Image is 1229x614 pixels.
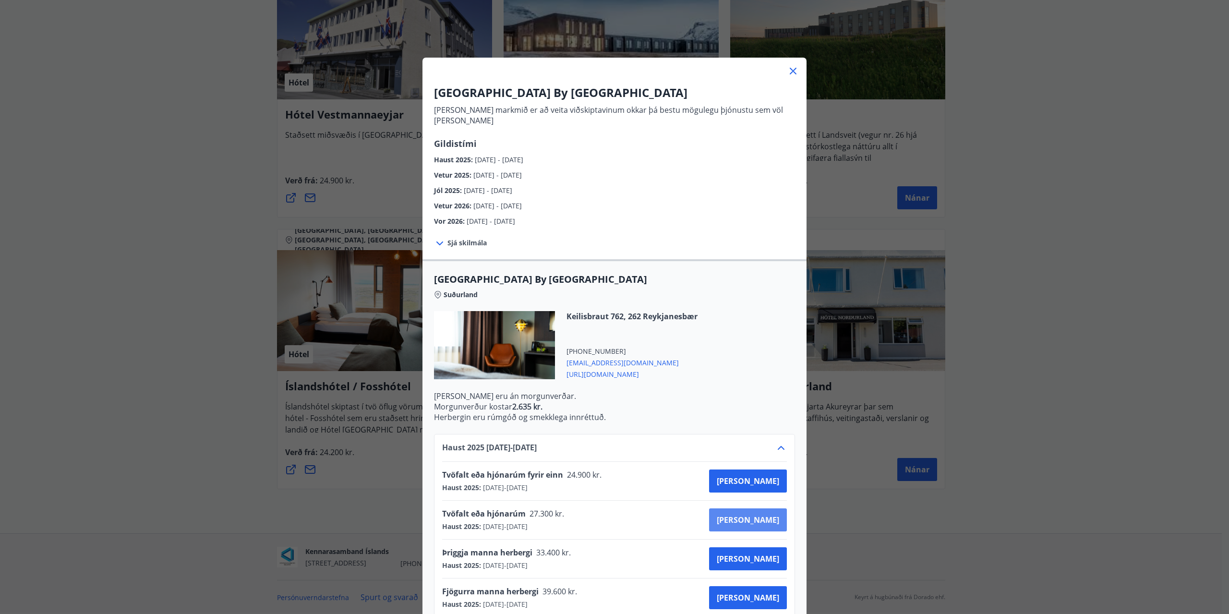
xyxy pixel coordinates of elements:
span: [DATE] - [DATE] [481,522,528,531]
strong: 2.635 kr. [512,401,542,412]
span: [EMAIL_ADDRESS][DOMAIN_NAME] [566,356,698,368]
span: 27.300 kr. [526,508,566,519]
span: [DATE] - [DATE] [473,201,522,210]
span: 33.400 kr. [532,547,573,558]
span: [PERSON_NAME] [717,554,779,564]
p: Herbergin eru rúmgóð og smekklega innréttuð. [434,412,795,422]
button: [PERSON_NAME] [709,586,787,609]
p: Morgunverður kostar [434,401,795,412]
span: Haust 2025 : [442,483,481,493]
button: [PERSON_NAME] [709,470,787,493]
span: Keilisbraut 762, 262 Reykjanesbær [566,311,698,322]
span: Haust 2025 : [442,561,481,570]
h3: [GEOGRAPHIC_DATA] By [GEOGRAPHIC_DATA] [434,84,795,101]
span: [DATE] - [DATE] [475,155,523,164]
span: [PERSON_NAME] [717,476,779,486]
p: [PERSON_NAME] markmið er að veita viðskiptavinum okkar þá bestu mögulegu þjónustu sem völ [PERSON... [434,105,795,126]
p: [PERSON_NAME] eru án morgunverðar. [434,391,795,401]
span: Gildistími [434,138,477,149]
span: Jól 2025 : [434,186,464,195]
span: [DATE] - [DATE] [481,600,528,609]
span: [DATE] - [DATE] [473,170,522,180]
span: [PERSON_NAME] [717,592,779,603]
span: 24.900 kr. [563,470,604,480]
span: 39.600 kr. [539,586,579,597]
button: [PERSON_NAME] [709,547,787,570]
span: Tvöfalt eða hjónarúm fyrir einn [442,470,563,480]
span: Haust 2025 : [442,522,481,531]
span: Haust 2025 : [442,600,481,609]
span: [GEOGRAPHIC_DATA] By [GEOGRAPHIC_DATA] [434,273,795,286]
span: Haust 2025 [DATE] - [DATE] [442,442,537,454]
span: Vetur 2026 : [434,201,473,210]
span: Vetur 2025 : [434,170,473,180]
span: [DATE] - [DATE] [464,186,512,195]
span: Tvöfalt eða hjónarúm [442,508,526,519]
span: Suðurland [444,290,478,300]
span: Fjögurra manna herbergi [442,586,539,597]
span: [PHONE_NUMBER] [566,347,698,356]
span: Þriggja manna herbergi [442,547,532,558]
span: [DATE] - [DATE] [481,561,528,570]
span: Sjá skilmála [447,238,487,248]
span: [DATE] - [DATE] [467,217,515,226]
span: [URL][DOMAIN_NAME] [566,368,698,379]
span: Vor 2026 : [434,217,467,226]
span: [DATE] - [DATE] [481,483,528,493]
span: Haust 2025 : [434,155,475,164]
span: [PERSON_NAME] [717,515,779,525]
button: [PERSON_NAME] [709,508,787,531]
